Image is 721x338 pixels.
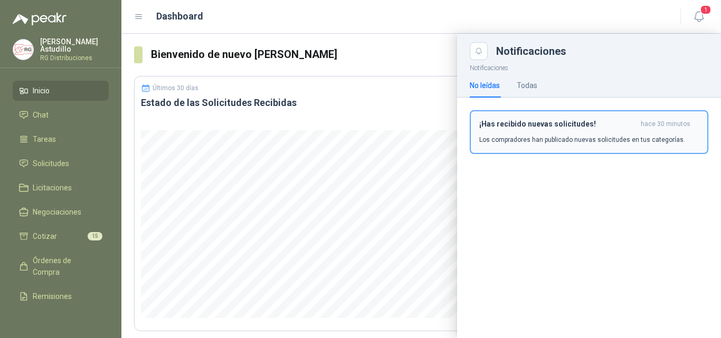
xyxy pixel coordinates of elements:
span: hace 30 minutos [641,120,690,129]
a: Solicitudes [13,153,109,173]
span: Inicio [33,85,50,96]
span: 15 [88,232,102,240]
a: Licitaciones [13,178,109,198]
div: No leídas [470,80,500,91]
a: Tareas [13,129,109,149]
a: Negociaciones [13,202,109,222]
span: Remisiones [33,291,72,302]
span: Tareas [33,133,56,145]
p: Notificaciones [457,60,721,73]
p: [PERSON_NAME] Astudillo [40,38,109,53]
div: Todas [517,80,537,91]
p: RG Distribuciones [40,55,109,61]
div: Notificaciones [496,46,708,56]
a: Inicio [13,81,109,101]
button: Close [470,42,488,60]
a: Chat [13,105,109,125]
span: Cotizar [33,230,57,242]
span: Chat [33,109,49,121]
button: ¡Has recibido nuevas solicitudes!hace 30 minutos Los compradores han publicado nuevas solicitudes... [470,110,708,154]
h3: ¡Has recibido nuevas solicitudes! [479,120,637,129]
span: Negociaciones [33,206,81,218]
img: Logo peakr [13,13,67,25]
a: Configuración [13,311,109,331]
span: Licitaciones [33,182,72,194]
h1: Dashboard [156,9,203,24]
span: 1 [700,5,711,15]
p: Los compradores han publicado nuevas solicitudes en tus categorías. [479,135,685,144]
a: Órdenes de Compra [13,250,109,282]
img: Company Logo [13,40,33,60]
button: 1 [689,7,708,26]
a: Remisiones [13,286,109,306]
span: Solicitudes [33,158,69,169]
span: Órdenes de Compra [33,255,99,278]
a: Cotizar15 [13,226,109,246]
